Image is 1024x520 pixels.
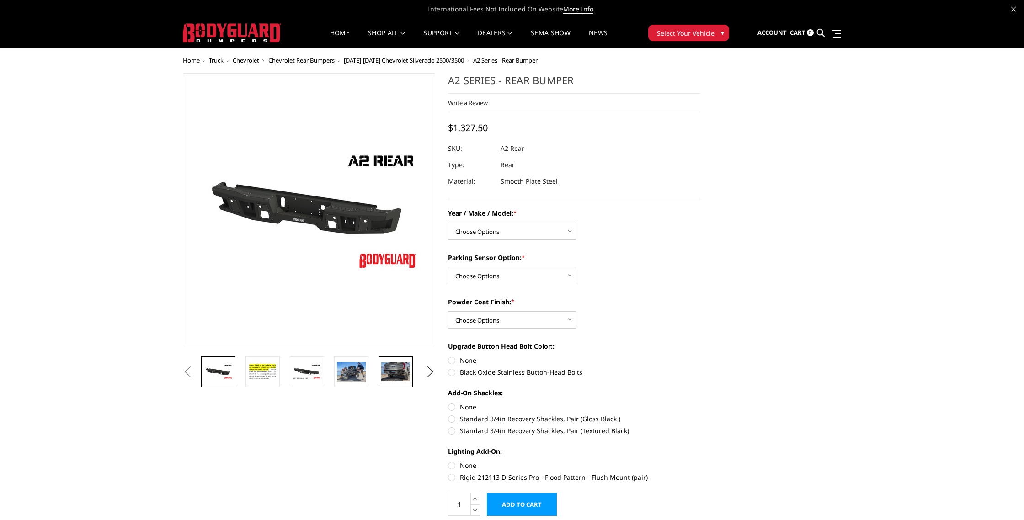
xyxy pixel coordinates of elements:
img: A2 Series - Rear Bumper [248,362,277,382]
span: 0 [807,29,814,36]
label: Standard 3/4in Recovery Shackles, Pair (Gloss Black ) [448,414,700,424]
a: A2 Series - Rear Bumper [183,73,435,347]
a: Chevrolet Rear Bumpers [268,56,335,64]
label: None [448,356,700,365]
img: A2 Series - Rear Bumper [337,362,366,381]
a: Account [757,21,787,45]
img: A2 Series - Rear Bumper [293,364,321,380]
img: BODYGUARD BUMPERS [183,23,281,42]
button: Previous [181,365,194,379]
dt: SKU: [448,140,494,157]
a: Write a Review [448,99,488,107]
a: [DATE]-[DATE] Chevrolet Silverado 2500/3500 [344,56,464,64]
span: $1,327.50 [448,122,488,134]
span: ▾ [721,28,724,37]
button: Select Your Vehicle [648,25,729,41]
a: News [589,30,608,48]
iframe: Chat Widget [978,476,1024,520]
label: Parking Sensor Option: [448,253,700,262]
a: Home [183,56,200,64]
img: A2 Series - Rear Bumper [381,362,410,381]
label: Year / Make / Model: [448,208,700,218]
input: Add to Cart [487,493,557,516]
label: None [448,461,700,470]
a: Support [423,30,459,48]
dd: A2 Rear [501,140,524,157]
span: Select Your Vehicle [657,28,715,38]
a: SEMA Show [531,30,571,48]
img: A2 Series - Rear Bumper [204,364,233,380]
dd: Smooth Plate Steel [501,173,558,190]
dt: Type: [448,157,494,173]
a: Chevrolet [233,56,259,64]
label: Lighting Add-On: [448,446,700,456]
label: Standard 3/4in Recovery Shackles, Pair (Textured Black) [448,426,700,435]
span: Account [757,28,787,37]
a: More Info [563,5,593,14]
label: Rigid 212113 D-Series Pro - Flood Pattern - Flush Mount (pair) [448,472,700,482]
dd: Rear [501,157,515,173]
span: Cart [790,28,805,37]
a: Cart 0 [790,21,814,45]
a: shop all [368,30,405,48]
span: A2 Series - Rear Bumper [473,56,538,64]
dt: Material: [448,173,494,190]
button: Next [424,365,437,379]
a: Home [330,30,350,48]
label: Black Oxide Stainless Button-Head Bolts [448,367,700,377]
label: None [448,402,700,412]
label: Add-On Shackles: [448,388,700,398]
h1: A2 Series - Rear Bumper [448,73,700,94]
label: Powder Coat Finish: [448,297,700,307]
a: Dealers [478,30,512,48]
label: Upgrade Button Head Bolt Color:: [448,341,700,351]
a: Truck [209,56,224,64]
